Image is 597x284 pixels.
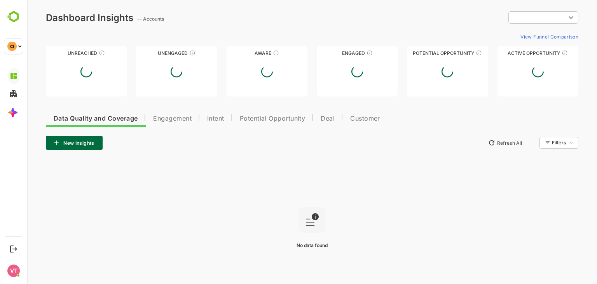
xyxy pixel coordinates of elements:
span: No data found [269,242,300,248]
div: These accounts are MQAs and can be passed on to Inside Sales [449,50,455,56]
div: CI [7,42,17,51]
div: Dashboard Insights [19,12,106,23]
div: Engaged [290,50,370,56]
span: Engagement [126,116,164,122]
button: New Insights [19,136,75,150]
div: Filters [524,136,551,150]
span: Deal [293,116,307,122]
div: ​ [481,11,551,25]
div: These accounts have just entered the buying cycle and need further nurturing [246,50,252,56]
div: Unreached [19,50,99,56]
button: View Funnel Comparison [490,30,551,43]
img: BambooboxLogoMark.f1c84d78b4c51b1a7b5f700c9845e183.svg [4,9,24,24]
ag: -- Accounts [110,16,139,22]
span: Potential Opportunity [213,116,278,122]
div: These accounts have open opportunities which might be at any of the Sales Stages [534,50,541,56]
div: These accounts are warm, further nurturing would qualify them to MQAs [339,50,346,56]
div: These accounts have not been engaged with for a defined time period [72,50,78,56]
span: Intent [180,116,197,122]
div: Filters [525,140,539,146]
div: VT [7,265,20,277]
div: Unengaged [109,50,190,56]
div: Potential Opportunity [380,50,461,56]
button: Refresh All [457,137,498,149]
span: Customer [323,116,353,122]
div: These accounts have not shown enough engagement and need nurturing [162,50,168,56]
span: Data Quality and Coverage [26,116,110,122]
div: Active Opportunity [470,50,551,56]
button: Logout [8,244,19,254]
div: Aware [199,50,280,56]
